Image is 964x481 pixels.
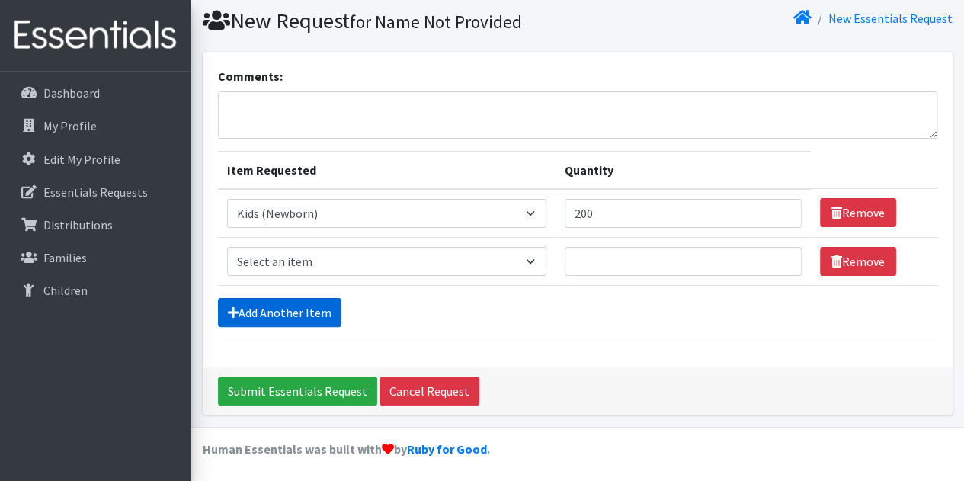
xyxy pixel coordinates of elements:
[6,210,184,240] a: Distributions
[407,441,487,457] a: Ruby for Good
[6,111,184,141] a: My Profile
[43,283,88,298] p: Children
[203,8,572,34] h1: New Request
[43,217,113,232] p: Distributions
[6,242,184,273] a: Families
[218,377,377,406] input: Submit Essentials Request
[820,247,896,276] a: Remove
[380,377,479,406] a: Cancel Request
[350,11,522,33] small: for Name Not Provided
[43,152,120,167] p: Edit My Profile
[43,85,100,101] p: Dashboard
[218,67,283,85] label: Comments:
[6,144,184,175] a: Edit My Profile
[43,250,87,265] p: Families
[43,184,148,200] p: Essentials Requests
[556,151,811,189] th: Quantity
[820,198,896,227] a: Remove
[218,298,341,327] a: Add Another Item
[6,275,184,306] a: Children
[6,78,184,108] a: Dashboard
[6,177,184,207] a: Essentials Requests
[218,151,556,189] th: Item Requested
[203,441,490,457] strong: Human Essentials was built with by .
[43,118,97,133] p: My Profile
[828,11,953,26] a: New Essentials Request
[6,10,184,61] img: HumanEssentials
